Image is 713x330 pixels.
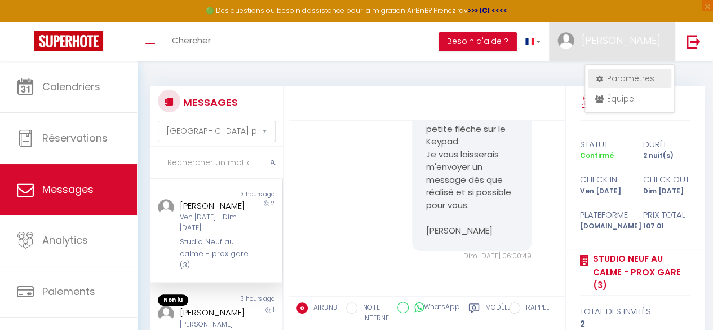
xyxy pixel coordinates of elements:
div: [PERSON_NAME] [180,199,249,213]
div: Dim [DATE] [635,186,698,197]
div: check out [635,173,698,186]
div: [DOMAIN_NAME] [573,221,635,232]
div: check in [573,173,635,186]
img: ... [557,32,574,49]
label: RAPPEL [520,302,549,315]
div: Studio Neuf au calme - prox gare (3) [180,236,249,271]
a: Paramètres [588,69,671,88]
div: [PERSON_NAME] [180,306,249,319]
label: AIRBNB [308,302,338,315]
img: logout [687,34,701,49]
span: Chercher [172,34,211,46]
a: Studio Neuf au calme - prox gare (3) [589,252,691,292]
label: NOTE INTERNE [357,302,389,324]
a: ... [PERSON_NAME] [549,22,675,61]
div: Ven [DATE] - Dim [DATE] [180,212,249,234]
img: Super Booking [34,31,103,51]
a: >>> ICI <<<< [468,6,507,15]
span: 1 [273,306,274,314]
div: Dim [DATE] 06:00:49 [412,251,532,262]
div: 107.01 [635,221,698,232]
a: Équipe [588,89,671,108]
div: statut [573,138,635,151]
span: Paiements [42,284,95,298]
span: 2 [271,199,274,208]
a: Chercher [163,22,219,61]
label: Modèles [485,302,515,325]
div: 2 nuit(s) [635,151,698,161]
span: Réservations [42,131,108,145]
span: Confirmé [580,151,614,160]
span: Analytics [42,233,88,247]
div: Plateforme [573,208,635,222]
input: Rechercher un mot clé [150,147,283,179]
span: Messages [42,182,94,196]
div: Prix total [635,208,698,222]
label: WhatsApp [409,302,460,314]
img: ... [158,306,174,322]
button: Besoin d'aide ? [439,32,517,51]
h3: MESSAGES [180,90,238,115]
div: total des invités [580,305,691,318]
div: durée [635,138,698,151]
span: Non lu [158,294,188,306]
img: ... [158,199,174,215]
span: [PERSON_NAME] [582,33,661,47]
div: 3 hours ago [216,190,281,199]
div: 3 hours ago [216,294,281,306]
div: Ven [DATE] [573,186,635,197]
span: Calendriers [42,80,100,94]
